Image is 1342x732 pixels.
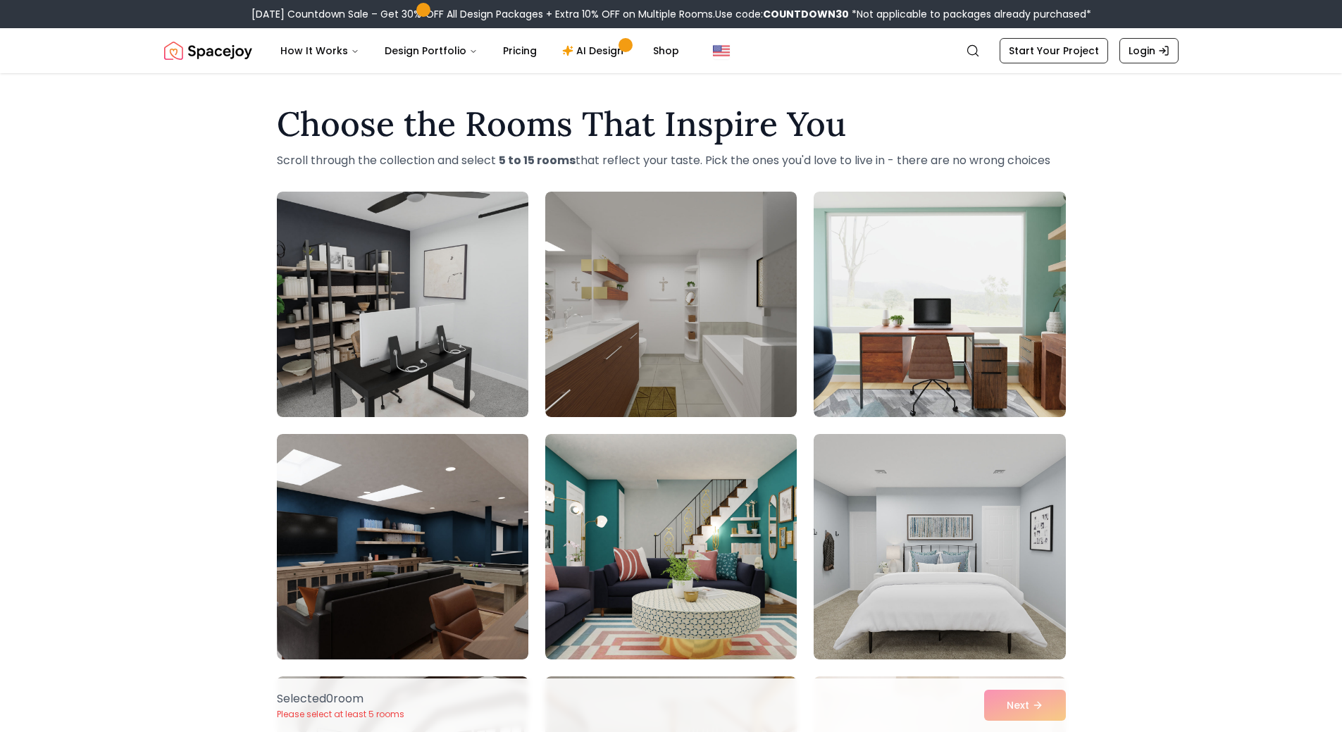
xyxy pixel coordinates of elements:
[551,37,639,65] a: AI Design
[1000,38,1108,63] a: Start Your Project
[1119,38,1179,63] a: Login
[545,192,797,417] img: Room room-2
[277,152,1066,169] p: Scroll through the collection and select that reflect your taste. Pick the ones you'd love to liv...
[814,192,1065,417] img: Room room-3
[545,434,797,659] img: Room room-5
[164,37,252,65] a: Spacejoy
[715,7,849,21] span: Use code:
[763,7,849,21] b: COUNTDOWN30
[849,7,1091,21] span: *Not applicable to packages already purchased*
[492,37,548,65] a: Pricing
[164,37,252,65] img: Spacejoy Logo
[642,37,690,65] a: Shop
[269,37,371,65] button: How It Works
[277,434,528,659] img: Room room-4
[277,192,528,417] img: Room room-1
[499,152,576,168] strong: 5 to 15 rooms
[164,28,1179,73] nav: Global
[713,42,730,59] img: United States
[277,107,1066,141] h1: Choose the Rooms That Inspire You
[277,690,404,707] p: Selected 0 room
[814,434,1065,659] img: Room room-6
[269,37,690,65] nav: Main
[373,37,489,65] button: Design Portfolio
[251,7,1091,21] div: [DATE] Countdown Sale – Get 30% OFF All Design Packages + Extra 10% OFF on Multiple Rooms.
[277,709,404,720] p: Please select at least 5 rooms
